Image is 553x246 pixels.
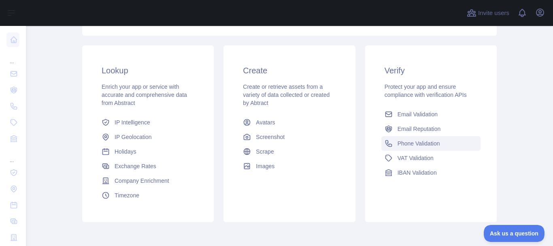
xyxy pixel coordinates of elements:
[465,6,511,19] button: Invite users
[115,148,136,156] span: Holidays
[243,83,330,106] span: Create or retrieve assets from a variety of data collected or created by Abtract
[398,110,438,118] span: Email Validation
[98,188,198,203] a: Timezone
[256,162,274,170] span: Images
[381,165,481,180] a: IBAN Validation
[98,159,198,173] a: Exchange Rates
[115,162,156,170] span: Exchange Rates
[98,173,198,188] a: Company Enrichment
[243,65,336,76] h3: Create
[381,107,481,122] a: Email Validation
[256,133,285,141] span: Screenshot
[381,122,481,136] a: Email Reputation
[102,65,194,76] h3: Lookup
[381,151,481,165] a: VAT Validation
[478,9,509,18] span: Invite users
[115,177,169,185] span: Company Enrichment
[256,118,275,126] span: Avatars
[115,191,139,199] span: Timezone
[98,144,198,159] a: Holidays
[256,148,274,156] span: Scrape
[240,130,339,144] a: Screenshot
[484,225,545,242] iframe: Toggle Customer Support
[6,49,19,65] div: ...
[398,154,434,162] span: VAT Validation
[385,83,467,98] span: Protect your app and ensure compliance with verification APIs
[398,169,437,177] span: IBAN Validation
[6,148,19,164] div: ...
[385,65,477,76] h3: Verify
[398,139,440,148] span: Phone Validation
[98,115,198,130] a: IP Intelligence
[115,133,152,141] span: IP Geolocation
[240,115,339,130] a: Avatars
[102,83,187,106] span: Enrich your app or service with accurate and comprehensive data from Abstract
[240,159,339,173] a: Images
[240,144,339,159] a: Scrape
[115,118,150,126] span: IP Intelligence
[381,136,481,151] a: Phone Validation
[398,125,441,133] span: Email Reputation
[98,130,198,144] a: IP Geolocation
